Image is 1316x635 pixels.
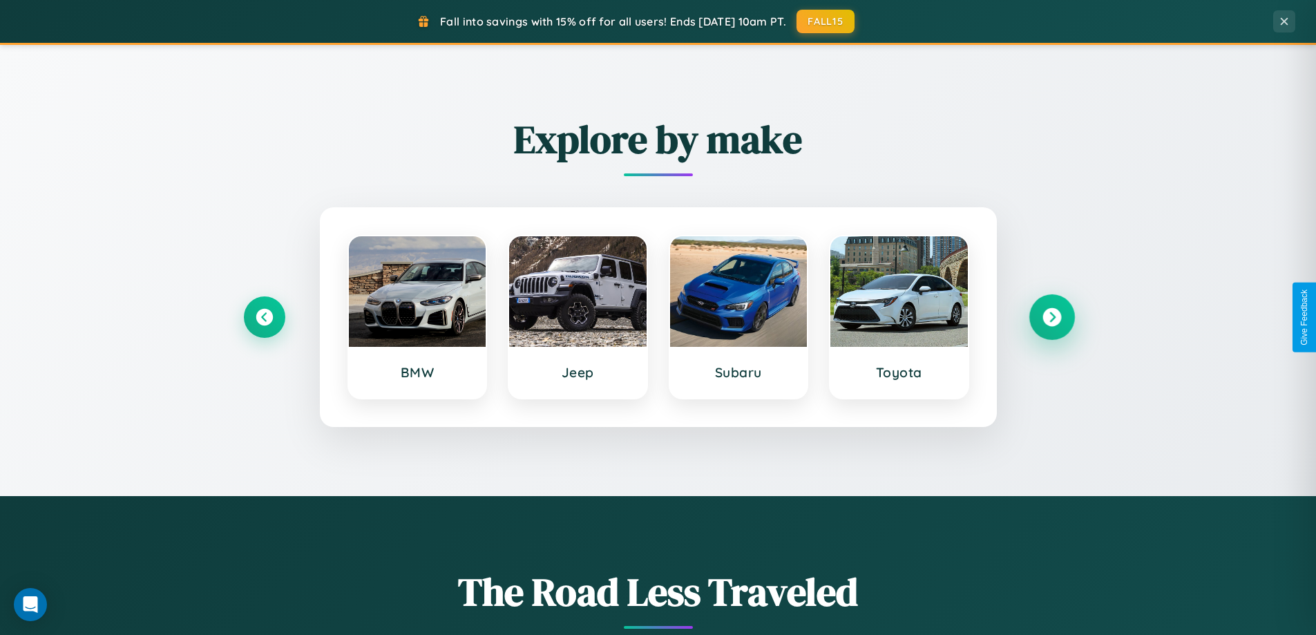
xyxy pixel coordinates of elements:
h3: Jeep [523,364,633,381]
h3: Toyota [844,364,954,381]
button: FALL15 [797,10,855,33]
h3: BMW [363,364,473,381]
div: Give Feedback [1299,290,1309,345]
span: Fall into savings with 15% off for all users! Ends [DATE] 10am PT. [440,15,786,28]
h1: The Road Less Traveled [244,565,1073,618]
h2: Explore by make [244,113,1073,166]
h3: Subaru [684,364,794,381]
div: Open Intercom Messenger [14,588,47,621]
